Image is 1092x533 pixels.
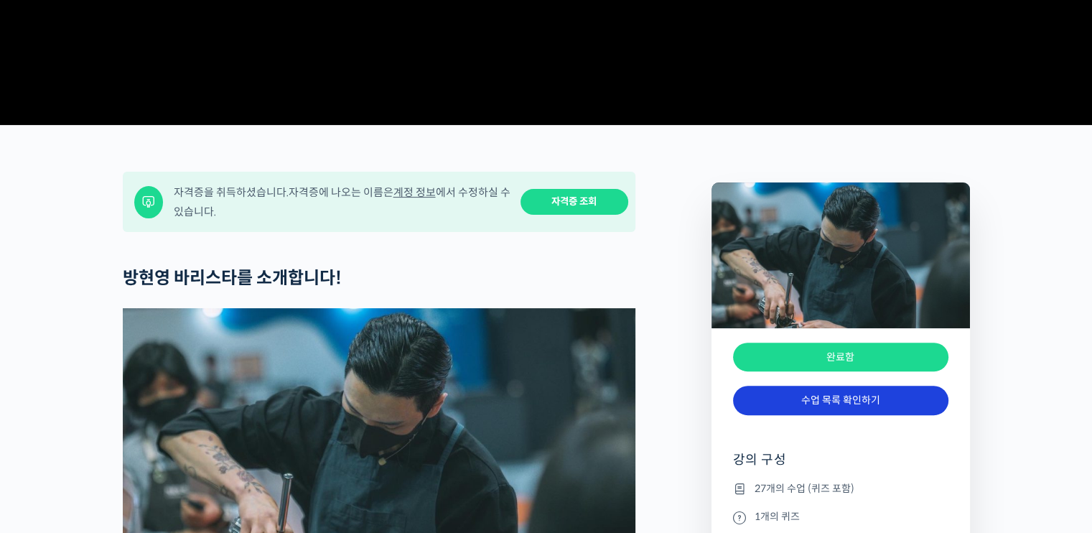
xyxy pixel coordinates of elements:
[733,386,948,415] a: 수업 목록 확인하기
[393,185,436,199] a: 계정 정보
[45,435,54,447] span: 홈
[521,189,628,215] a: 자격증 조회
[733,480,948,497] li: 27개의 수업 (퀴즈 포함)
[174,182,511,221] div: 자격증을 취득하셨습니다. 자격증에 나오는 이름은 에서 수정하실 수 있습니다.
[733,509,948,526] li: 1개의 퀴즈
[733,451,948,480] h4: 강의 구성
[131,436,149,448] span: 대화
[4,414,95,450] a: 홈
[185,414,276,450] a: 설정
[123,268,635,289] h2: !
[123,267,335,289] strong: 방현영 바리스타를 소개합니다
[222,435,239,447] span: 설정
[733,343,948,372] div: 완료함
[95,414,185,450] a: 대화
